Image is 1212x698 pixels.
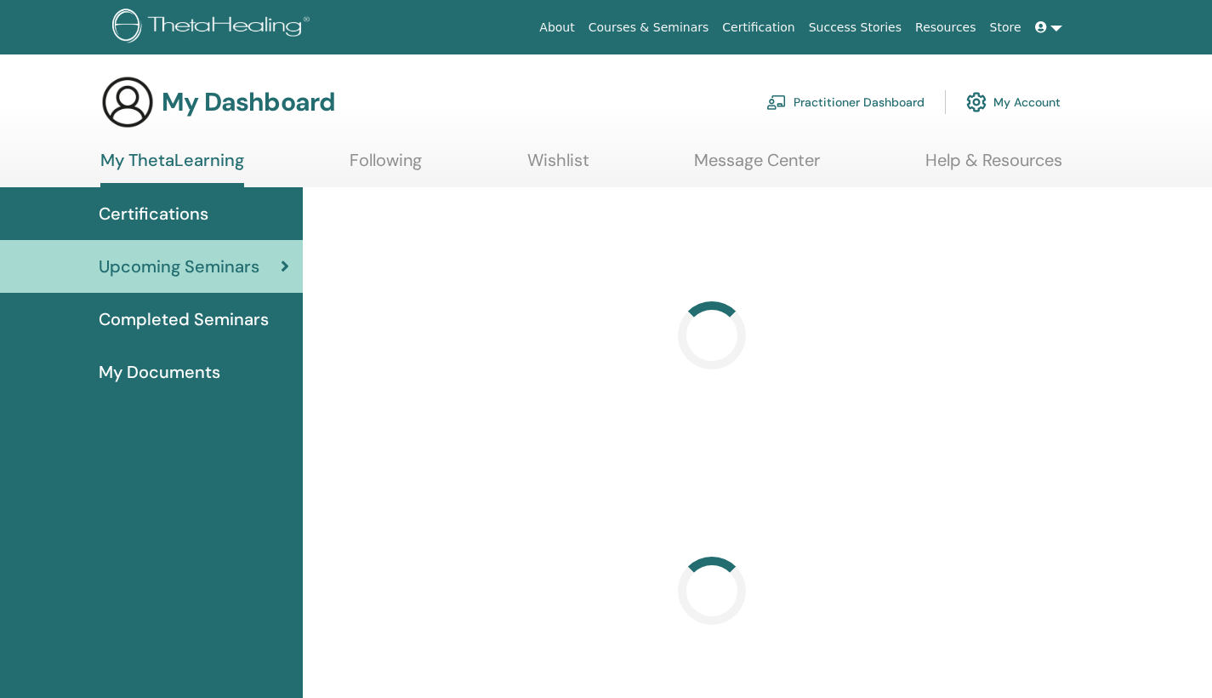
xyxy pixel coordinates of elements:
[582,12,716,43] a: Courses & Seminars
[925,150,1062,183] a: Help & Resources
[532,12,581,43] a: About
[162,87,335,117] h3: My Dashboard
[112,9,316,47] img: logo.png
[99,359,220,385] span: My Documents
[527,150,589,183] a: Wishlist
[715,12,801,43] a: Certification
[966,83,1061,121] a: My Account
[99,306,269,332] span: Completed Seminars
[350,150,422,183] a: Following
[908,12,983,43] a: Resources
[766,94,787,110] img: chalkboard-teacher.svg
[100,150,244,187] a: My ThetaLearning
[694,150,820,183] a: Message Center
[966,88,987,117] img: cog.svg
[99,254,259,279] span: Upcoming Seminars
[100,75,155,129] img: generic-user-icon.jpg
[766,83,925,121] a: Practitioner Dashboard
[99,201,208,226] span: Certifications
[983,12,1028,43] a: Store
[802,12,908,43] a: Success Stories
